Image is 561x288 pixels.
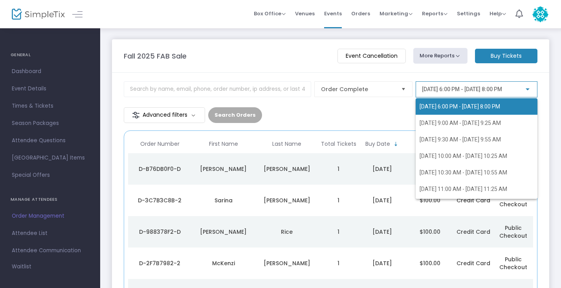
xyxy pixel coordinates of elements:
[420,153,507,159] span: [DATE] 10:00 AM - [DATE] 10:25 AM
[420,169,507,176] span: [DATE] 10:30 AM - [DATE] 10:55 AM
[420,120,501,126] span: [DATE] 9:00 AM - [DATE] 9:25 AM
[420,136,501,143] span: [DATE] 9:30 AM - [DATE] 9:55 AM
[420,103,500,110] span: [DATE] 6:00 PM - [DATE] 8:00 PM
[420,186,507,192] span: [DATE] 11:00 AM - [DATE] 11:25 AM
